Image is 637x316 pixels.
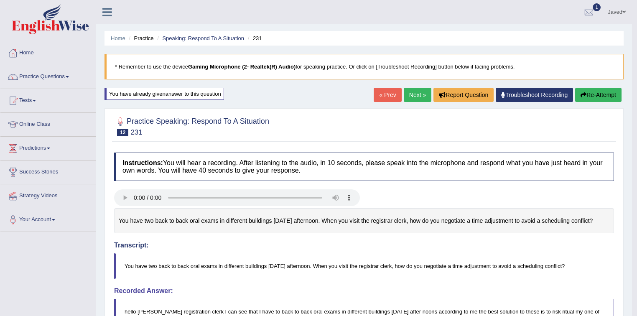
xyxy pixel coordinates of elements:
[0,89,96,110] a: Tests
[0,184,96,205] a: Strategy Videos
[0,113,96,134] a: Online Class
[104,88,224,100] div: You have already given answer to this question
[162,35,244,41] a: Speaking: Respond To A Situation
[130,128,142,136] small: 231
[0,65,96,86] a: Practice Questions
[374,88,401,102] a: « Prev
[246,34,262,42] li: 231
[114,208,614,234] div: You have two back to back oral exams in different buildings [DATE] afternoon. When you visit the ...
[188,64,296,70] b: Gaming Microphone (2- Realtek(R) Audio)
[0,208,96,229] a: Your Account
[404,88,431,102] a: Next »
[433,88,494,102] button: Report Question
[575,88,622,102] button: Re-Attempt
[114,253,614,279] blockquote: You have two back to back oral exams in different buildings [DATE] afternoon. When you visit the ...
[111,35,125,41] a: Home
[127,34,153,42] li: Practice
[496,88,573,102] a: Troubleshoot Recording
[114,153,614,181] h4: You will hear a recording. After listening to the audio, in 10 seconds, please speak into the mic...
[0,41,96,62] a: Home
[0,161,96,181] a: Success Stories
[104,54,624,79] blockquote: * Remember to use the device for speaking practice. Or click on [Troubleshoot Recording] button b...
[122,159,163,166] b: Instructions:
[117,129,128,136] span: 12
[0,137,96,158] a: Predictions
[114,287,614,295] h4: Recorded Answer:
[114,115,269,136] h2: Practice Speaking: Respond To A Situation
[593,3,601,11] span: 1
